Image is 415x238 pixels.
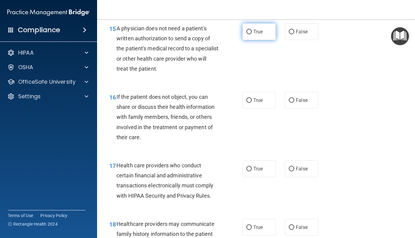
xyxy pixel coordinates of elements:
[289,98,294,103] input: False
[253,97,263,103] span: True
[116,94,214,140] span: If the patient does not object, you can share or discuss their health information with family mem...
[7,64,88,71] a: OSHA
[253,166,263,172] span: True
[246,98,252,103] input: True
[7,49,88,56] a: HIPAA
[253,224,263,230] span: True
[18,26,60,34] h4: Compliance
[246,225,252,230] input: True
[109,94,116,101] span: 16
[18,78,76,85] p: OfficeSafe University
[109,221,116,228] span: 18
[18,93,41,100] p: Settings
[109,162,116,169] span: 17
[296,97,308,103] span: False
[18,64,33,71] p: OSHA
[253,29,263,35] span: True
[40,213,68,219] a: Privacy Policy
[8,221,58,227] span: Ⓒ Rectangle Health 2024
[8,213,33,219] a: Terms of Use
[391,27,409,45] button: Open Resource Center
[7,6,90,18] img: PMB logo
[116,25,218,72] span: A physician does not need a patient's written authorization to send a copy of the patient's medic...
[289,167,294,171] input: False
[296,166,308,172] span: False
[7,78,88,85] a: OfficeSafe University
[109,25,116,32] span: 15
[18,49,34,56] p: HIPAA
[116,162,213,199] span: Health care providers who conduct certain financial and administrative transactions electronicall...
[289,225,294,230] input: False
[289,30,294,34] input: False
[7,93,88,100] a: Settings
[296,224,308,230] span: False
[296,29,308,35] span: False
[246,167,252,171] input: True
[246,30,252,34] input: True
